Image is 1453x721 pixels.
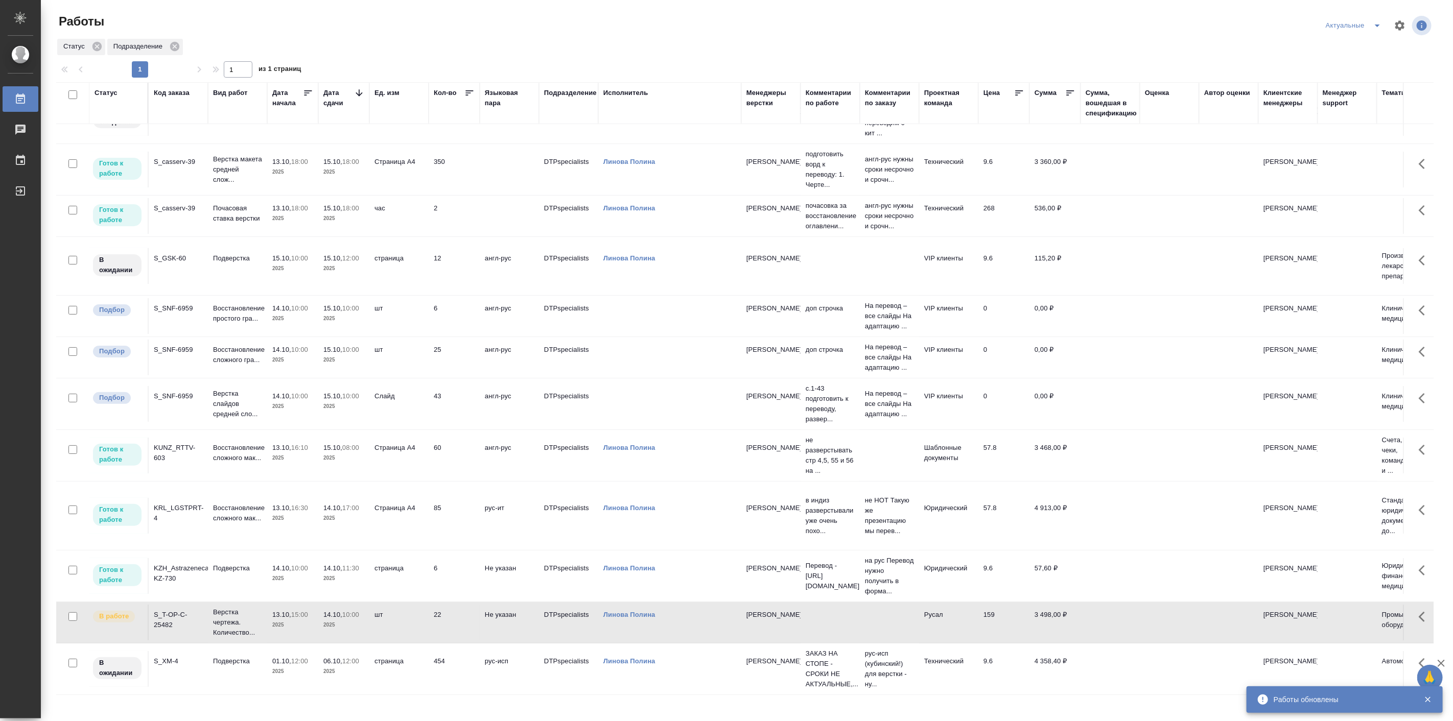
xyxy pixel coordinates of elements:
p: 15.10, [323,392,342,400]
td: страница [369,558,429,594]
td: [PERSON_NAME] [1258,152,1318,187]
div: split button [1323,17,1388,34]
p: [PERSON_NAME] [746,503,795,513]
td: Технический [919,152,978,187]
button: Здесь прячутся важные кнопки [1413,386,1437,411]
div: Оценка [1145,88,1169,98]
div: Комментарии по работе [806,88,855,108]
p: 14.10, [272,564,291,572]
td: Страница А4 [369,438,429,473]
p: Клиническая медицина [1382,303,1431,324]
p: Восстановление сложного мак... [213,503,262,523]
div: S_casserv-39 [154,203,203,213]
p: 10:00 [291,304,308,312]
div: Можно подбирать исполнителей [92,391,143,405]
p: 16:10 [291,444,308,451]
p: 13.10, [272,611,291,618]
td: [PERSON_NAME] [1258,651,1318,687]
p: Готов к работе [99,205,135,225]
p: 18:00 [291,204,308,212]
p: не НОТ Такую же презентацию мы перев... [865,495,914,536]
td: страница [369,651,429,687]
td: 57.8 [978,498,1029,534]
td: [PERSON_NAME] [1258,605,1318,640]
p: почасовка за восстановление оглавлени... [806,201,855,231]
p: Стандартные юридические документы, до... [1382,495,1431,536]
div: Дата сдачи [323,88,354,108]
a: Линова Полина [603,657,655,665]
p: доп строчка [806,303,855,314]
p: не разверстывать стр 4,5, 55 и 56 на ... [806,435,855,476]
td: 9.6 [978,558,1029,594]
p: 06.10, [323,657,342,665]
td: 0,00 ₽ [1029,340,1081,375]
div: Исполнитель назначен, приступать к работе пока рано [92,656,143,680]
td: 22 [429,605,480,640]
span: Настроить таблицу [1388,13,1412,38]
p: 13.10, [272,204,291,212]
td: Юридический [919,498,978,534]
td: 268 [978,198,1029,234]
p: 11:30 [342,564,359,572]
td: 159 [978,605,1029,640]
p: [PERSON_NAME] [746,443,795,453]
td: Страница А4 [369,498,429,534]
p: 2025 [272,263,313,274]
td: 6 [429,558,480,594]
p: 15.10, [323,204,342,212]
td: Слайд [369,386,429,422]
p: [PERSON_NAME] [746,391,795,401]
a: Линова Полина [603,204,655,212]
p: Клиническая медицина [1382,391,1431,412]
td: шт [369,298,429,334]
p: Юридическая/финансовая + медицина [1382,561,1431,591]
div: Код заказа [154,88,190,98]
td: рус-исп [480,651,539,687]
td: VIP клиенты [919,386,978,422]
div: S_SNF-6959 [154,391,203,401]
td: 454 [429,651,480,687]
button: Здесь прячутся важные кнопки [1413,248,1437,273]
p: 2025 [323,167,364,177]
button: Здесь прячутся важные кнопки [1413,651,1437,676]
td: 0 [978,298,1029,334]
p: Клиническая медицина [1382,345,1431,365]
p: Готов к работе [99,565,135,585]
div: Языковая пара [485,88,534,108]
div: Сумма, вошедшая в спецификацию [1086,88,1137,118]
td: 3 360,00 ₽ [1029,152,1081,187]
div: Исполнитель выполняет работу [92,610,143,623]
button: Здесь прячутся важные кнопки [1413,340,1437,364]
div: Клиентские менеджеры [1263,88,1313,108]
p: 2025 [272,213,313,224]
p: англ-рус нужны сроки несрочно и срочн... [865,201,914,231]
p: [PERSON_NAME] [746,563,795,573]
div: Работы обновлены [1274,694,1409,705]
td: DTPspecialists [539,298,598,334]
div: Менеджер support [1323,88,1372,108]
p: 13.10, [272,444,291,451]
div: S_SNF-6959 [154,345,203,355]
button: Здесь прячутся важные кнопки [1413,605,1437,629]
td: Не указан [480,605,539,640]
td: DTPspecialists [539,651,598,687]
p: 12:00 [291,657,308,665]
td: DTPspecialists [539,438,598,473]
p: 10:00 [342,304,359,312]
div: S_T-OP-C-25482 [154,610,203,630]
td: Юридический [919,558,978,594]
p: Готов к работе [99,444,135,465]
div: S_SNF-6959 [154,303,203,314]
p: 2025 [323,620,364,630]
td: [PERSON_NAME] [1258,386,1318,422]
div: Исполнитель может приступить к работе [92,157,143,181]
p: 15:00 [291,611,308,618]
td: 0,00 ₽ [1029,386,1081,422]
p: Перевод - [URL][DOMAIN_NAME].. [806,561,855,591]
div: Вид работ [213,88,248,98]
div: Статус [57,39,105,55]
p: Производство лекарственных препаратов [1382,251,1431,281]
p: 2025 [272,513,313,523]
p: Готов к работе [99,158,135,179]
p: Подразделение [113,41,166,52]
